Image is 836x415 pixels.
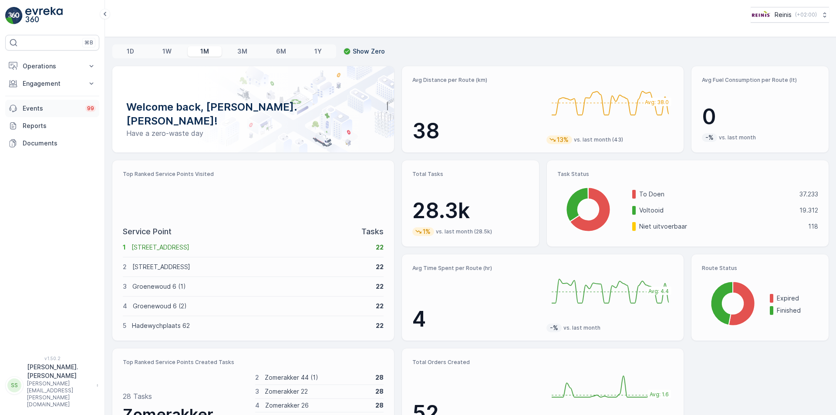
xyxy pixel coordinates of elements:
[200,47,209,56] p: 1M
[376,243,384,252] p: 22
[7,378,21,392] div: SS
[131,243,370,252] p: [STREET_ADDRESS]
[799,206,818,215] p: 19.312
[5,75,99,92] button: Engagement
[123,171,384,178] p: Top Ranked Service Points Visited
[123,243,126,252] p: 1
[705,133,715,142] p: -%
[775,10,792,19] p: Reinis
[23,139,96,148] p: Documents
[132,263,370,271] p: [STREET_ADDRESS]
[702,104,818,130] p: 0
[314,47,322,56] p: 1Y
[5,57,99,75] button: Operations
[5,135,99,152] a: Documents
[563,324,600,331] p: vs. last month
[123,321,126,330] p: 5
[276,47,286,56] p: 6M
[87,105,94,112] p: 99
[639,222,802,231] p: Niet uitvoerbaar
[557,171,818,178] p: Task Status
[84,39,93,46] p: ⌘B
[702,77,818,84] p: Avg Fuel Consumption per Route (lt)
[133,302,370,310] p: Groenewoud 6 (2)
[23,79,82,88] p: Engagement
[556,135,570,144] p: 13%
[255,401,260,410] p: 4
[777,306,818,315] p: Finished
[126,100,380,128] p: Welcome back, [PERSON_NAME].[PERSON_NAME]!
[23,121,96,130] p: Reports
[265,373,370,382] p: Zomerakker 44 (1)
[412,77,539,84] p: Avg Distance per Route (km)
[123,391,152,402] p: 28 Tasks
[639,206,794,215] p: Voltooid
[23,104,80,113] p: Events
[126,128,380,138] p: Have a zero-waste day
[412,359,539,366] p: Total Orders Created
[5,7,23,24] img: logo
[5,117,99,135] a: Reports
[549,324,559,332] p: -%
[412,118,539,144] p: 38
[353,47,385,56] p: Show Zero
[123,359,384,366] p: Top Ranked Service Points Created Tasks
[237,47,247,56] p: 3M
[5,100,99,117] a: Events99
[376,302,384,310] p: 22
[751,10,771,20] img: Reinis-Logo-Vrijstaand_Tekengebied-1-copy2_aBO4n7j.png
[795,11,817,18] p: ( +02:00 )
[375,373,384,382] p: 28
[376,282,384,291] p: 22
[265,387,370,396] p: Zomerakker 22
[412,306,539,332] p: 4
[574,136,623,143] p: vs. last month (43)
[412,171,529,178] p: Total Tasks
[376,263,384,271] p: 22
[702,265,818,272] p: Route Status
[777,294,818,303] p: Expired
[719,134,756,141] p: vs. last month
[639,190,794,199] p: To Doen
[132,282,370,291] p: Groenewoud 6 (1)
[123,263,127,271] p: 2
[751,7,829,23] button: Reinis(+02:00)
[375,387,384,396] p: 28
[27,380,92,408] p: [PERSON_NAME][EMAIL_ADDRESS][PERSON_NAME][DOMAIN_NAME]
[23,62,82,71] p: Operations
[376,321,384,330] p: 22
[361,226,384,238] p: Tasks
[27,363,92,380] p: [PERSON_NAME].[PERSON_NAME]
[123,226,172,238] p: Service Point
[162,47,172,56] p: 1W
[25,7,63,24] img: logo_light-DOdMpM7g.png
[123,302,127,310] p: 4
[255,387,259,396] p: 3
[375,401,384,410] p: 28
[127,47,134,56] p: 1D
[808,222,818,231] p: 118
[5,363,99,408] button: SS[PERSON_NAME].[PERSON_NAME][PERSON_NAME][EMAIL_ADDRESS][PERSON_NAME][DOMAIN_NAME]
[123,282,127,291] p: 3
[799,190,818,199] p: 37.233
[436,228,492,235] p: vs. last month (28.5k)
[412,265,539,272] p: Avg Time Spent per Route (hr)
[132,321,370,330] p: Hadewychplaats 62
[422,227,431,236] p: 1%
[265,401,370,410] p: Zomerakker 26
[5,356,99,361] span: v 1.50.2
[255,373,259,382] p: 2
[412,198,529,224] p: 28.3k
